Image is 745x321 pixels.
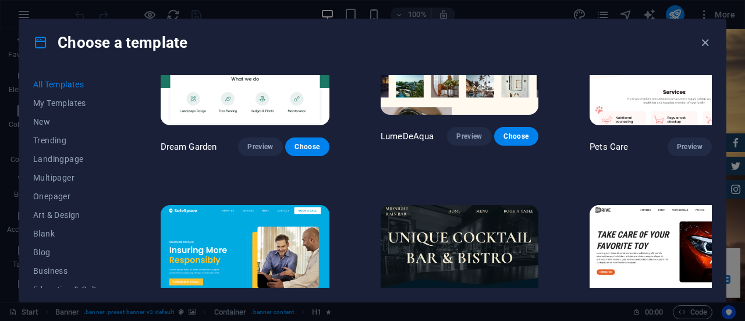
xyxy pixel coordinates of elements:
[33,75,109,94] button: All Templates
[33,187,109,206] button: Onepager
[33,224,109,243] button: Blank
[677,142,703,151] span: Preview
[33,117,109,126] span: New
[33,206,109,224] button: Art & Design
[503,132,529,141] span: Choose
[33,150,109,168] button: Landingpage
[33,33,187,52] h4: Choose a template
[33,173,109,182] span: Multipager
[33,248,109,257] span: Blog
[33,136,109,145] span: Trending
[27,262,34,269] button: 1
[668,137,712,156] button: Preview
[33,131,109,150] button: Trending
[161,141,217,153] p: Dream Garden
[295,142,320,151] span: Choose
[33,243,109,262] button: Blog
[285,137,329,156] button: Choose
[238,137,282,156] button: Preview
[33,112,109,131] button: New
[247,142,273,151] span: Preview
[33,192,109,201] span: Onepager
[33,154,109,164] span: Landingpage
[456,132,482,141] span: Preview
[33,229,109,238] span: Blank
[33,168,109,187] button: Multipager
[494,127,538,146] button: Choose
[33,98,109,108] span: My Templates
[33,94,109,112] button: My Templates
[33,280,109,299] button: Education & Culture
[33,266,109,276] span: Business
[33,80,109,89] span: All Templates
[33,262,109,280] button: Business
[381,130,434,142] p: LumeDeAqua
[590,141,628,153] p: Pets Care
[33,210,109,220] span: Art & Design
[33,285,109,294] span: Education & Culture
[447,127,491,146] button: Preview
